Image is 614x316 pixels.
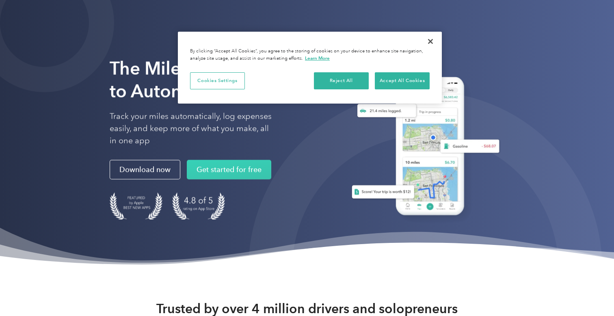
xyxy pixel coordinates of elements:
div: By clicking “Accept All Cookies”, you agree to the storing of cookies on your device to enhance s... [190,48,430,62]
img: Badge for Featured by Apple Best New Apps [110,193,162,220]
div: Privacy [178,32,442,104]
a: Get started for free [187,160,271,180]
button: Reject All [314,72,369,89]
button: Close [422,32,439,50]
p: Track your miles automatically, log expenses easily, and keep more of what you make, all in one app [110,110,272,147]
button: Cookies Settings [190,72,245,89]
button: Accept All Cookies [375,72,430,89]
div: Cookie banner [178,32,442,104]
a: Download now [110,160,180,180]
strong: The Mileage Tracking App to Automate Your Logs [110,58,325,102]
img: 4.9 out of 5 stars on the app store [172,193,225,220]
a: More information about your privacy, opens in a new tab [305,55,330,61]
